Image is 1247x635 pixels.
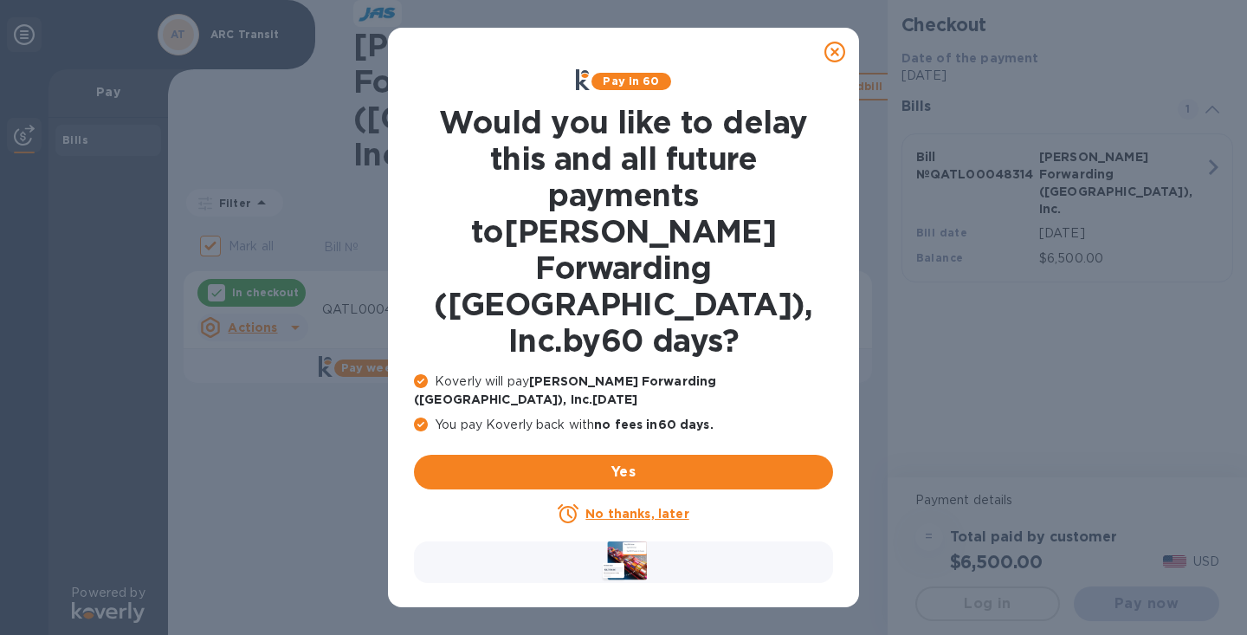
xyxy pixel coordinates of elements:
[594,418,713,431] b: no fees in 60 days .
[428,462,819,483] span: Yes
[414,373,833,409] p: Koverly will pay
[414,455,833,489] button: Yes
[414,104,833,359] h1: Would you like to delay this and all future payments to [PERSON_NAME] Forwarding ([GEOGRAPHIC_DAT...
[585,507,688,521] u: No thanks, later
[414,374,716,406] b: [PERSON_NAME] Forwarding ([GEOGRAPHIC_DATA]), Inc. [DATE]
[414,416,833,434] p: You pay Koverly back with
[603,75,659,87] b: Pay in 60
